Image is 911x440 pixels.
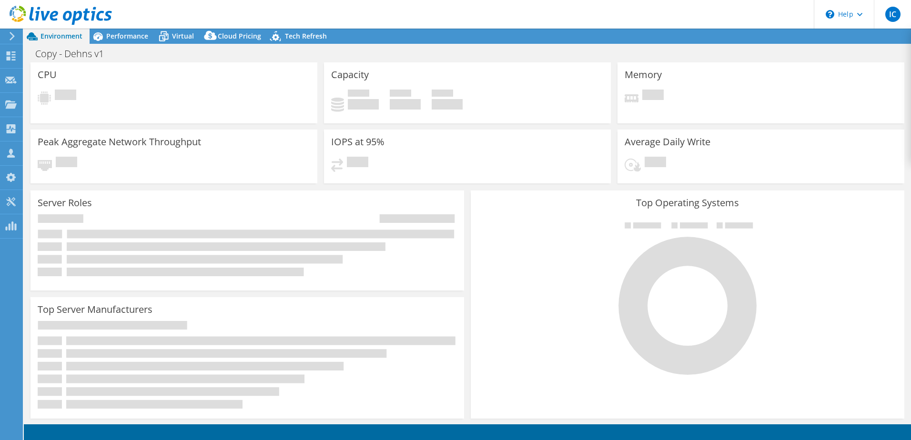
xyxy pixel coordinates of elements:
[348,90,369,99] span: Used
[432,90,453,99] span: Total
[645,157,666,170] span: Pending
[38,198,92,208] h3: Server Roles
[432,99,463,110] h4: 0 GiB
[38,70,57,80] h3: CPU
[331,137,385,147] h3: IOPS at 95%
[625,70,662,80] h3: Memory
[885,7,901,22] span: IC
[390,99,421,110] h4: 0 GiB
[55,90,76,102] span: Pending
[347,157,368,170] span: Pending
[38,304,152,315] h3: Top Server Manufacturers
[826,10,834,19] svg: \n
[331,70,369,80] h3: Capacity
[478,198,897,208] h3: Top Operating Systems
[106,31,148,40] span: Performance
[642,90,664,102] span: Pending
[218,31,261,40] span: Cloud Pricing
[285,31,327,40] span: Tech Refresh
[172,31,194,40] span: Virtual
[31,49,119,59] h1: Copy - Dehns v1
[38,137,201,147] h3: Peak Aggregate Network Throughput
[348,99,379,110] h4: 0 GiB
[40,31,82,40] span: Environment
[390,90,411,99] span: Free
[625,137,710,147] h3: Average Daily Write
[56,157,77,170] span: Pending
